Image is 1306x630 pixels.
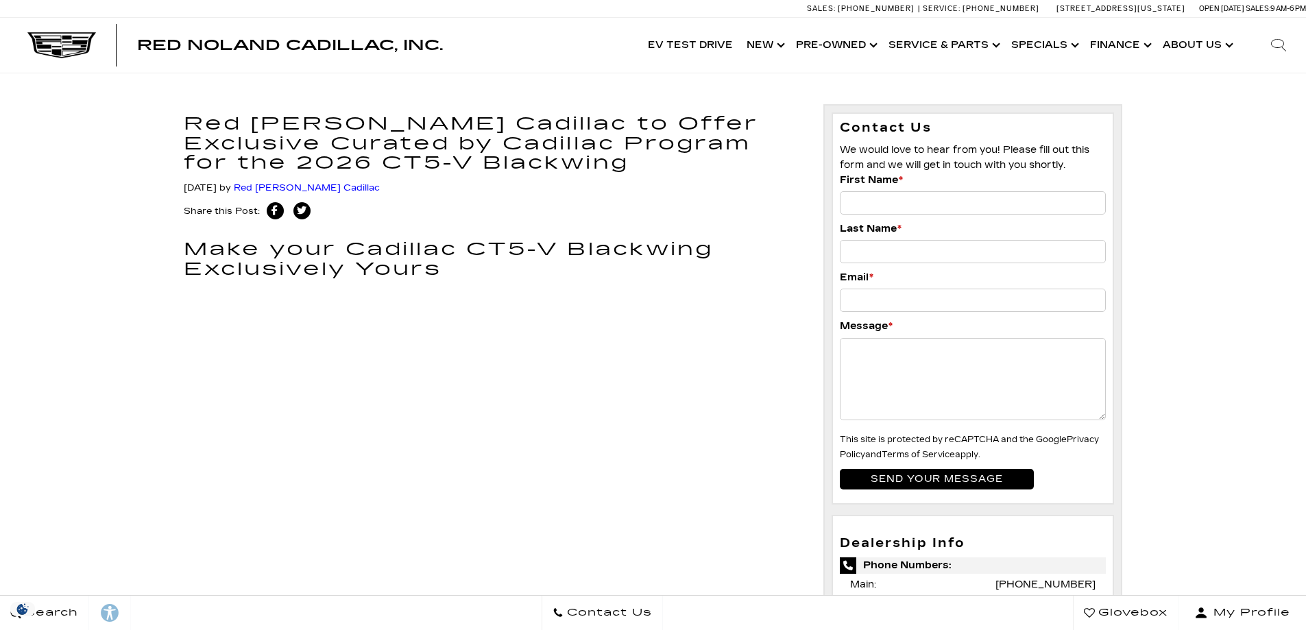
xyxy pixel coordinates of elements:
a: Privacy Policy [840,435,1099,459]
img: Opt-Out Icon [7,602,38,616]
span: Sales: [1246,4,1270,13]
label: First Name [840,173,903,188]
label: Message [840,319,893,334]
a: Service: [PHONE_NUMBER] [918,5,1043,12]
span: [DATE] [184,182,217,193]
a: Sales: [PHONE_NUMBER] [807,5,918,12]
h1: Red [PERSON_NAME] Cadillac to Offer Exclusive Curated by Cadillac Program for the 2026 CT5-V Blac... [184,114,803,173]
a: About Us [1156,18,1237,73]
span: Service: [923,4,960,13]
span: by [219,182,231,193]
a: Pre-Owned [789,18,882,73]
span: [PHONE_NUMBER] [838,4,915,13]
span: [PHONE_NUMBER] [963,4,1039,13]
input: Send your message [840,469,1034,489]
h1: Make your Cadillac CT5-V Blackwing Exclusively Yours [184,240,803,279]
a: Specials [1004,18,1083,73]
a: Contact Us [542,596,663,630]
label: Email [840,270,873,285]
span: Open [DATE] [1199,4,1244,13]
a: EV Test Drive [641,18,740,73]
span: We would love to hear from you! Please fill out this form and we will get in touch with you shortly. [840,144,1089,171]
a: New [740,18,789,73]
span: My Profile [1208,603,1290,622]
span: Main: [850,579,876,590]
span: Contact Us [564,603,652,622]
span: Search [21,603,78,622]
a: Red Noland Cadillac, Inc. [137,38,443,52]
a: Terms of Service [882,450,955,459]
section: Click to Open Cookie Consent Modal [7,602,38,616]
a: [PHONE_NUMBER] [995,579,1096,590]
img: Cadillac Dark Logo with Cadillac White Text [27,32,96,58]
div: Share this Post: [184,202,803,226]
small: This site is protected by reCAPTCHA and the Google and apply. [840,435,1099,459]
a: Service & Parts [882,18,1004,73]
label: Last Name [840,221,902,237]
span: Red Noland Cadillac, Inc. [137,37,443,53]
a: [STREET_ADDRESS][US_STATE] [1056,4,1185,13]
a: Finance [1083,18,1156,73]
span: Phone Numbers: [840,557,1107,574]
span: Sales: [807,4,836,13]
button: Open user profile menu [1178,596,1306,630]
span: Glovebox [1095,603,1168,622]
span: 9 AM-6 PM [1270,4,1306,13]
span: Sales: [850,594,880,605]
a: [PHONE_NUMBER] [995,594,1096,605]
h3: Contact Us [840,121,1107,136]
a: Glovebox [1073,596,1178,630]
h3: Dealership Info [840,537,1107,550]
a: Red [PERSON_NAME] Cadillac [234,182,380,193]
